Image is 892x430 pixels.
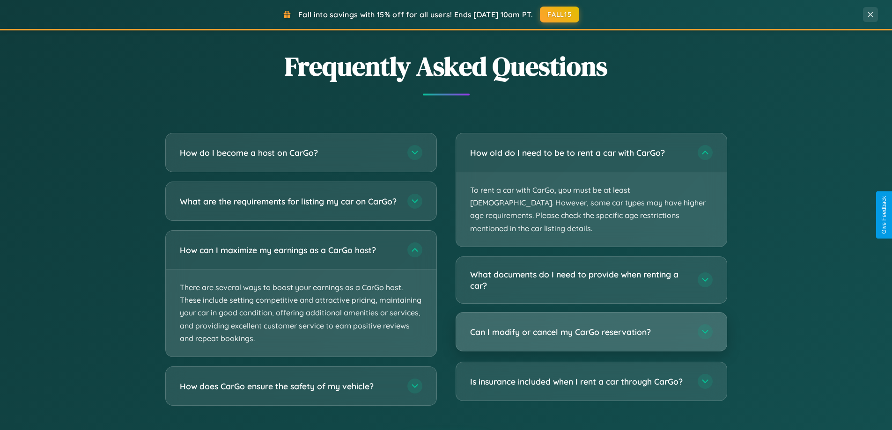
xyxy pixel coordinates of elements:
h3: How does CarGo ensure the safety of my vehicle? [180,380,398,392]
div: Give Feedback [881,196,887,234]
span: Fall into savings with 15% off for all users! Ends [DATE] 10am PT. [298,10,533,19]
h2: Frequently Asked Questions [165,48,727,84]
p: To rent a car with CarGo, you must be at least [DEMOGRAPHIC_DATA]. However, some car types may ha... [456,172,727,247]
h3: How can I maximize my earnings as a CarGo host? [180,244,398,256]
h3: Is insurance included when I rent a car through CarGo? [470,376,688,387]
h3: How old do I need to be to rent a car with CarGo? [470,147,688,159]
h3: What documents do I need to provide when renting a car? [470,269,688,292]
button: FALL15 [540,7,579,22]
h3: What are the requirements for listing my car on CarGo? [180,196,398,207]
h3: How do I become a host on CarGo? [180,147,398,159]
p: There are several ways to boost your earnings as a CarGo host. These include setting competitive ... [166,270,436,357]
h3: Can I modify or cancel my CarGo reservation? [470,326,688,338]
